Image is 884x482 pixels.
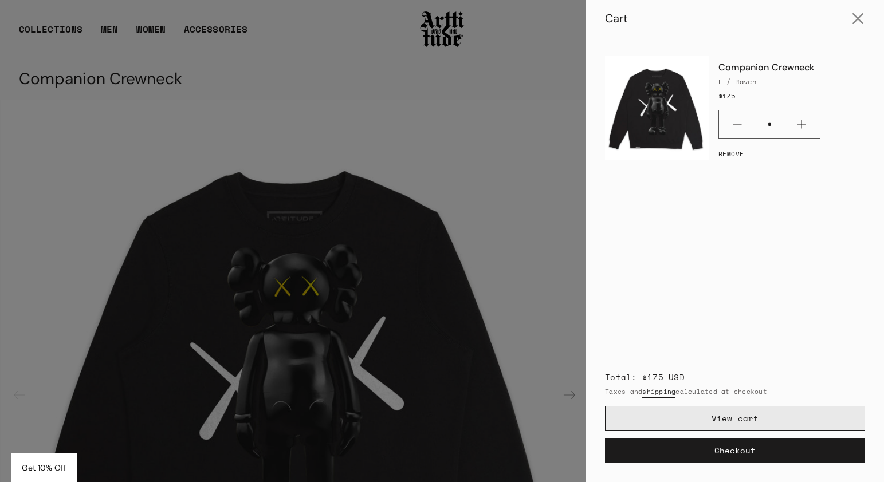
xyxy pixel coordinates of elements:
span: Get 10% Off [22,463,66,473]
button: Checkout [605,438,865,463]
a: Remove [718,143,744,166]
a: Companion Crewneck [718,56,865,74]
span: $175 [718,91,736,101]
span: $175 USD [642,371,685,383]
a: shipping [642,386,675,397]
button: Plus [783,110,820,138]
small: Taxes and calculated at checkout [605,386,865,397]
div: Get 10% Off [11,453,77,482]
div: L / Raven [718,77,865,86]
input: Quantity [756,115,783,134]
button: Minus [719,110,756,138]
span: Total: [605,371,637,383]
a: View cart [605,406,865,431]
div: Cart [605,11,628,26]
img: Companion Crewneck [605,56,709,160]
button: Close cart [844,5,872,33]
